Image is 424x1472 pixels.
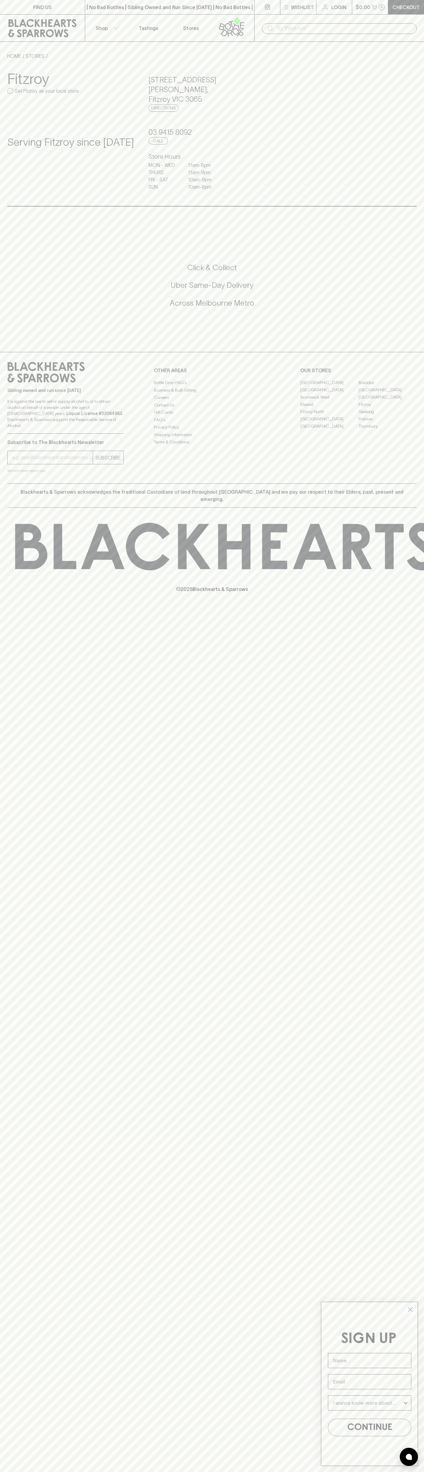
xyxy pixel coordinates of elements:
[328,1353,411,1368] input: Name
[300,393,359,401] a: Brunswick West
[291,4,314,11] p: Wishlist
[149,183,179,191] p: SUN
[154,431,270,438] a: Shipping Information
[359,415,417,423] a: Prahran
[149,169,179,176] p: THURS
[188,183,218,191] p: 10am - 8pm
[66,411,122,416] strong: Liquor License #32064953
[188,169,218,176] p: 11am - 9pm
[12,453,93,462] input: e.g. jane@blackheartsandsparrows.com.au
[300,386,359,393] a: [GEOGRAPHIC_DATA]
[276,24,412,33] input: Try "Pinot noir"
[315,1296,424,1472] div: FLYOUT Form
[300,423,359,430] a: [GEOGRAPHIC_DATA]
[183,25,199,32] p: Stores
[139,25,158,32] p: Tastings
[7,439,124,446] p: Subscribe to The Blackhearts Newsletter
[154,416,270,423] a: FAQ's
[154,367,270,374] p: OTHER AREAS
[405,1304,416,1315] button: Close dialog
[7,387,124,393] p: Sibling owned and run since [DATE]
[380,5,383,9] p: 0
[96,25,108,32] p: Shop
[12,488,412,503] p: Blackhearts & Sparrows acknowledges the traditional Custodians of land throughout [GEOGRAPHIC_DAT...
[15,87,79,94] p: Set Fitzroy as your local store
[392,4,420,11] p: Checkout
[341,1332,396,1346] span: SIGN UP
[154,386,270,394] a: Business & Bulk Gifting
[300,408,359,415] a: Fitzroy North
[300,401,359,408] a: Elwood
[333,1396,402,1410] input: I wanna know more about...
[26,53,45,59] a: STORES
[359,393,417,401] a: [GEOGRAPHIC_DATA]
[95,454,121,461] p: SUBSCRIBE
[149,152,275,161] h6: Store Hours
[7,136,134,149] h4: Serving Fitzroy since [DATE]
[7,53,21,59] a: HOME
[154,424,270,431] a: Privacy Policy
[154,409,270,416] a: Gift Cards
[127,15,170,41] a: Tastings
[402,1396,409,1410] button: Show Options
[7,280,417,290] h5: Uber Same-Day Delivery
[328,1374,411,1389] input: Email
[7,298,417,308] h5: Across Melbourne Metro
[359,408,417,415] a: Geelong
[406,1454,412,1460] img: bubble-icon
[149,75,275,104] h5: [STREET_ADDRESS][PERSON_NAME] , Fitzroy VIC 3065
[154,439,270,446] a: Terms & Conditions
[7,398,124,429] p: It is against the law to sell or supply alcohol to, or to obtain alcohol on behalf of a person un...
[359,423,417,430] a: Thornbury
[154,394,270,401] a: Careers
[300,379,359,386] a: [GEOGRAPHIC_DATA]
[149,104,179,112] a: Directions
[7,263,417,273] h5: Click & Collect
[149,128,275,137] h5: 03 9415 8092
[328,1419,411,1436] button: CONTINUE
[170,15,212,41] a: Stores
[359,386,417,393] a: [GEOGRAPHIC_DATA]
[7,468,124,474] p: We will never spam you
[188,176,218,183] p: 10am - 9pm
[356,4,370,11] p: $0.00
[149,137,168,144] a: Call
[154,379,270,386] a: Bottle Drop FAQ's
[331,4,346,11] p: Login
[154,401,270,409] a: Contact Us
[7,238,417,340] div: Call to action block
[93,451,123,464] button: SUBSCRIBE
[188,161,218,169] p: 11am - 8pm
[33,4,52,11] p: FIND US
[149,161,179,169] p: MON - WED
[300,415,359,423] a: [GEOGRAPHIC_DATA]
[359,401,417,408] a: Fitzroy
[300,367,417,374] p: OUR STORES
[359,379,417,386] a: Braddon
[7,70,134,87] h3: Fitzroy
[149,176,179,183] p: FRI - SAT
[85,15,128,41] button: Shop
